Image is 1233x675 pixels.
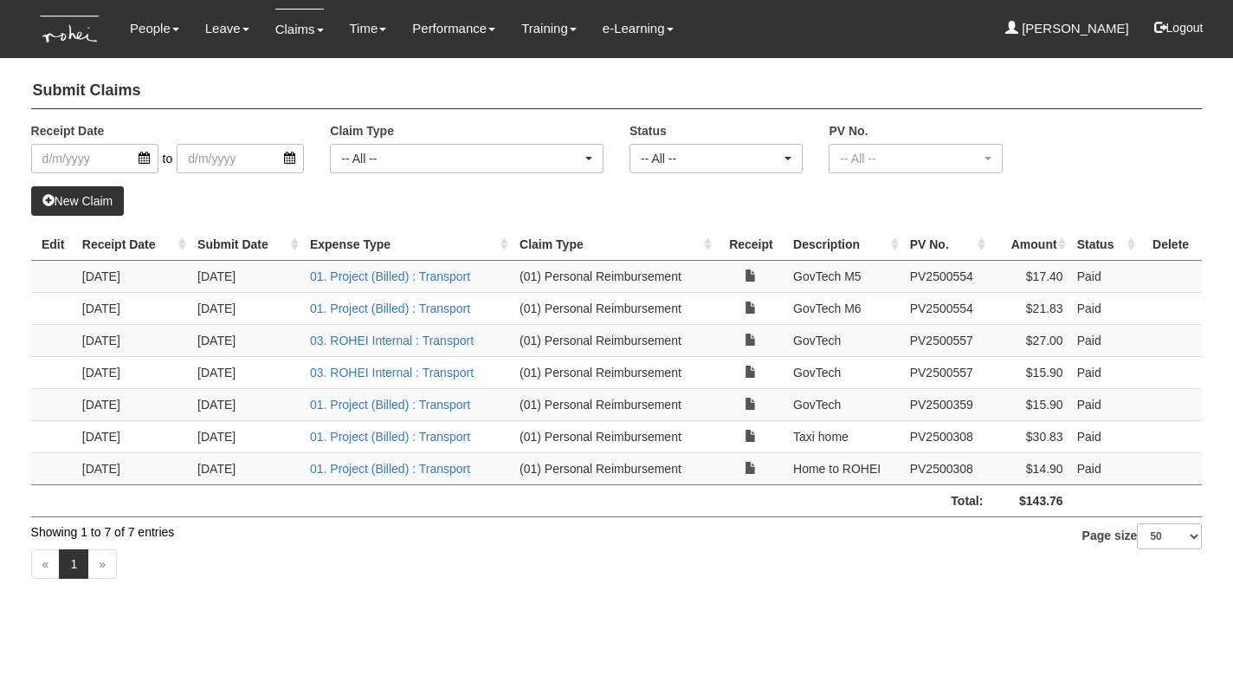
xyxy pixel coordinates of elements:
th: Submit Date : activate to sort column ascending [190,229,303,261]
td: GovTech M6 [786,292,903,324]
button: -- All -- [829,144,1002,173]
button: -- All -- [629,144,803,173]
th: Description : activate to sort column ascending [786,229,903,261]
button: -- All -- [330,144,604,173]
td: Paid [1070,356,1139,388]
a: Time [350,9,387,49]
input: d/m/yyyy [177,144,304,173]
td: (01) Personal Reimbursement [513,420,716,452]
td: (01) Personal Reimbursement [513,260,716,292]
h4: Submit Claims [31,74,1203,109]
div: -- All -- [840,150,980,167]
td: [DATE] [75,388,190,420]
th: Receipt [716,229,786,261]
td: GovTech [786,324,903,356]
td: [DATE] [75,356,190,388]
a: « [31,549,61,579]
td: $15.90 [990,356,1069,388]
td: [DATE] [75,452,190,484]
td: PV2500308 [903,420,991,452]
td: GovTech M5 [786,260,903,292]
td: PV2500554 [903,260,991,292]
td: [DATE] [190,292,303,324]
label: PV No. [829,122,868,140]
label: Receipt Date [31,122,105,140]
td: (01) Personal Reimbursement [513,388,716,420]
td: Paid [1070,260,1139,292]
div: -- All -- [641,150,781,167]
th: Delete [1139,229,1203,261]
td: [DATE] [75,420,190,452]
label: Claim Type [330,122,394,140]
div: -- All -- [341,150,582,167]
a: 03. ROHEI Internal : Transport [310,334,474,347]
th: Edit [31,229,75,261]
th: PV No. : activate to sort column ascending [903,229,991,261]
td: PV2500359 [903,388,991,420]
a: New Claim [31,186,125,216]
b: Total: [951,494,983,508]
a: Training [521,9,577,49]
a: 01. Project (Billed) : Transport [310,462,470,476]
td: [DATE] [190,260,303,292]
td: [DATE] [75,324,190,356]
a: [PERSON_NAME] [1005,9,1129,49]
td: PV2500554 [903,292,991,324]
a: 01. Project (Billed) : Transport [310,398,470,412]
td: Paid [1070,388,1139,420]
td: $17.40 [990,260,1069,292]
td: $14.90 [990,452,1069,484]
label: Status [629,122,667,140]
a: People [130,9,179,49]
td: [DATE] [190,356,303,388]
b: $143.76 [1019,494,1063,508]
span: to [158,144,178,173]
select: Page size [1137,523,1202,549]
a: 1 [59,549,88,579]
a: 01. Project (Billed) : Transport [310,269,470,283]
td: PV2500557 [903,356,991,388]
td: [DATE] [75,292,190,324]
a: Performance [412,9,495,49]
td: (01) Personal Reimbursement [513,324,716,356]
td: Paid [1070,420,1139,452]
td: $27.00 [990,324,1069,356]
a: e-Learning [603,9,674,49]
td: GovTech [786,388,903,420]
td: (01) Personal Reimbursement [513,452,716,484]
td: Home to ROHEI [786,452,903,484]
td: Taxi home [786,420,903,452]
td: [DATE] [190,420,303,452]
th: Status : activate to sort column ascending [1070,229,1139,261]
td: GovTech [786,356,903,388]
td: (01) Personal Reimbursement [513,356,716,388]
th: Claim Type : activate to sort column ascending [513,229,716,261]
td: Paid [1070,324,1139,356]
a: 03. ROHEI Internal : Transport [310,366,474,380]
td: PV2500557 [903,324,991,356]
td: $30.83 [990,420,1069,452]
td: PV2500308 [903,452,991,484]
label: Page size [1082,523,1203,549]
td: $21.83 [990,292,1069,324]
td: [DATE] [190,324,303,356]
th: Amount : activate to sort column ascending [990,229,1069,261]
a: » [87,549,117,579]
input: d/m/yyyy [31,144,158,173]
iframe: chat widget [1160,606,1216,658]
button: Logout [1142,7,1216,49]
a: 01. Project (Billed) : Transport [310,302,470,315]
td: (01) Personal Reimbursement [513,292,716,324]
td: [DATE] [75,260,190,292]
td: [DATE] [190,388,303,420]
th: Expense Type : activate to sort column ascending [303,229,513,261]
a: Leave [205,9,249,49]
td: [DATE] [190,452,303,484]
a: Claims [275,9,324,49]
td: $15.90 [990,388,1069,420]
th: Receipt Date : activate to sort column ascending [75,229,190,261]
td: Paid [1070,452,1139,484]
a: 01. Project (Billed) : Transport [310,430,470,444]
td: Paid [1070,292,1139,324]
